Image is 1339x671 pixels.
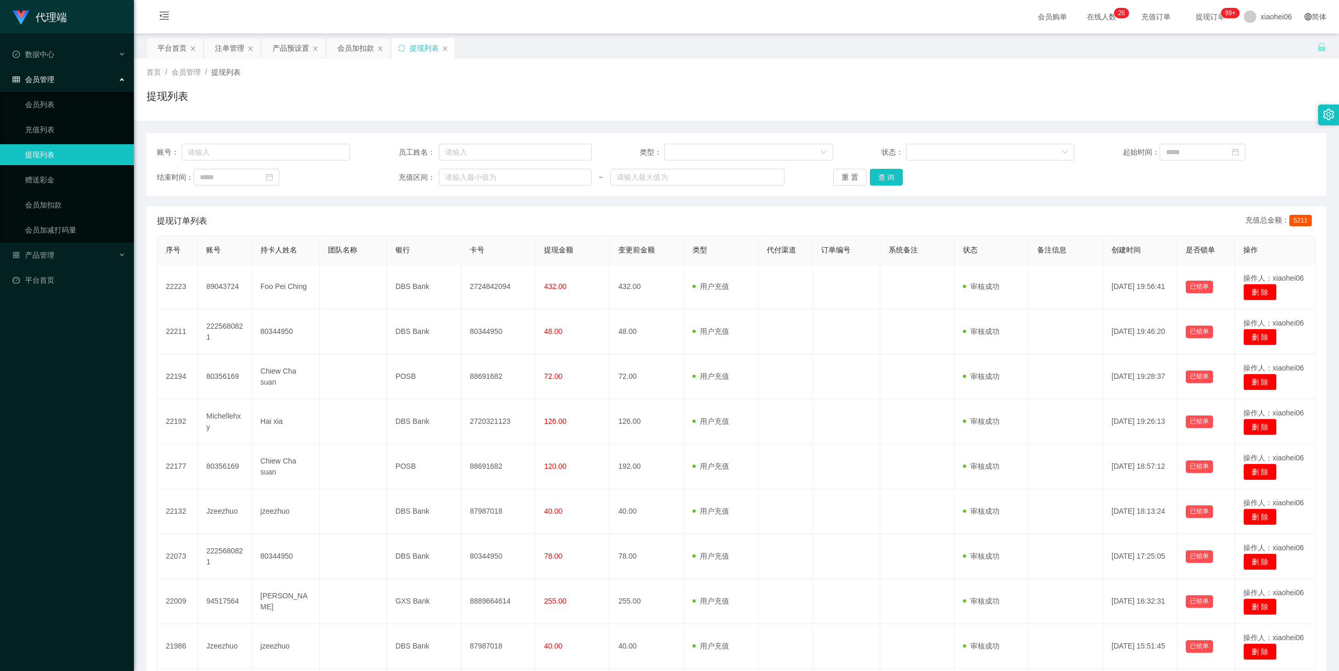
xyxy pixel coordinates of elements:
[963,282,1000,291] span: 审核成功
[252,309,320,354] td: 80344950
[1103,399,1177,444] td: [DATE] 19:26:13
[461,399,536,444] td: 2720321123
[461,444,536,489] td: 88691682
[337,38,374,58] div: 会员加扣款
[610,534,684,579] td: 78.00
[693,327,729,335] span: 用户充值
[387,354,461,399] td: POSB
[963,597,1000,605] span: 审核成功
[247,45,254,52] i: 图标: close
[1186,595,1213,608] button: 已锁单
[399,172,439,183] span: 充值区间：
[211,68,241,76] span: 提现列表
[693,462,729,470] span: 用户充值
[1103,579,1177,624] td: [DATE] 16:32:31
[821,246,850,254] span: 订单编号
[260,246,297,254] span: 持卡人姓名
[544,462,566,470] span: 120.00
[1186,640,1213,653] button: 已锁单
[252,624,320,669] td: jzeezhuo
[146,1,182,34] i: 图标: menu-fold
[395,246,410,254] span: 银行
[1243,274,1304,282] span: 操作人：xiaohei06
[1082,13,1121,20] span: 在线人数
[198,444,252,489] td: 80356169
[1186,415,1213,428] button: 已锁单
[461,309,536,354] td: 80344950
[198,534,252,579] td: 2225680821
[198,399,252,444] td: Michellehxy
[13,13,67,21] a: 代理端
[1243,364,1304,372] span: 操作人：xiaohei06
[963,642,1000,650] span: 审核成功
[410,38,439,58] div: 提现列表
[25,169,126,190] a: 赠送彩金
[963,372,1000,380] span: 审核成功
[1103,444,1177,489] td: [DATE] 18:57:12
[544,507,562,515] span: 40.00
[172,68,201,76] span: 会员管理
[13,251,54,259] span: 产品管理
[1121,8,1125,18] p: 6
[1243,508,1277,525] button: 删 除
[1111,246,1141,254] span: 创建时间
[1243,374,1277,390] button: 删 除
[165,68,167,76] span: /
[1103,309,1177,354] td: [DATE] 19:46:20
[461,534,536,579] td: 80344950
[461,264,536,309] td: 2724842094
[1245,215,1316,227] div: 充值总金额：
[1186,281,1213,293] button: 已锁单
[157,489,198,534] td: 22132
[1103,534,1177,579] td: [DATE] 17:25:05
[1186,460,1213,473] button: 已锁单
[387,534,461,579] td: DBS Bank
[544,246,573,254] span: 提现金额
[387,579,461,624] td: GXS Bank
[1243,643,1277,660] button: 删 除
[1243,454,1304,462] span: 操作人：xiaohei06
[198,489,252,534] td: Jzeezhuo
[13,76,20,83] i: 图标: table
[767,246,796,254] span: 代付渠道
[1243,499,1304,507] span: 操作人：xiaohei06
[157,215,207,227] span: 提现订单列表
[25,119,126,140] a: 充值列表
[387,444,461,489] td: POSB
[461,579,536,624] td: 8889664614
[25,94,126,115] a: 会员列表
[821,149,827,156] i: 图标: down
[1289,215,1312,226] span: 5211
[693,642,729,650] span: 用户充值
[157,444,198,489] td: 22177
[610,489,684,534] td: 40.00
[963,462,1000,470] span: 审核成功
[13,75,54,84] span: 会员管理
[252,444,320,489] td: Chiew Cha suan
[693,597,729,605] span: 用户充值
[252,354,320,399] td: Chiew Cha suan
[157,147,181,158] span: 账号：
[1243,543,1304,552] span: 操作人：xiaohei06
[198,624,252,669] td: Jzeezhuo
[963,246,978,254] span: 状态
[387,309,461,354] td: DBS Bank
[157,264,198,309] td: 22223
[157,624,198,669] td: 21986
[870,169,903,186] button: 查 询
[206,246,221,254] span: 账号
[618,246,655,254] span: 变更前金额
[387,399,461,444] td: DBS Bank
[610,624,684,669] td: 40.00
[963,552,1000,560] span: 审核成功
[1317,42,1326,52] i: 图标: unlock
[461,489,536,534] td: 87987018
[544,372,562,380] span: 72.00
[439,169,592,186] input: 请输入最小值为
[1243,329,1277,345] button: 删 除
[190,45,196,52] i: 图标: close
[215,38,244,58] div: 注单管理
[252,579,320,624] td: [PERSON_NAME]
[610,264,684,309] td: 432.00
[610,169,785,186] input: 请输入最大值为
